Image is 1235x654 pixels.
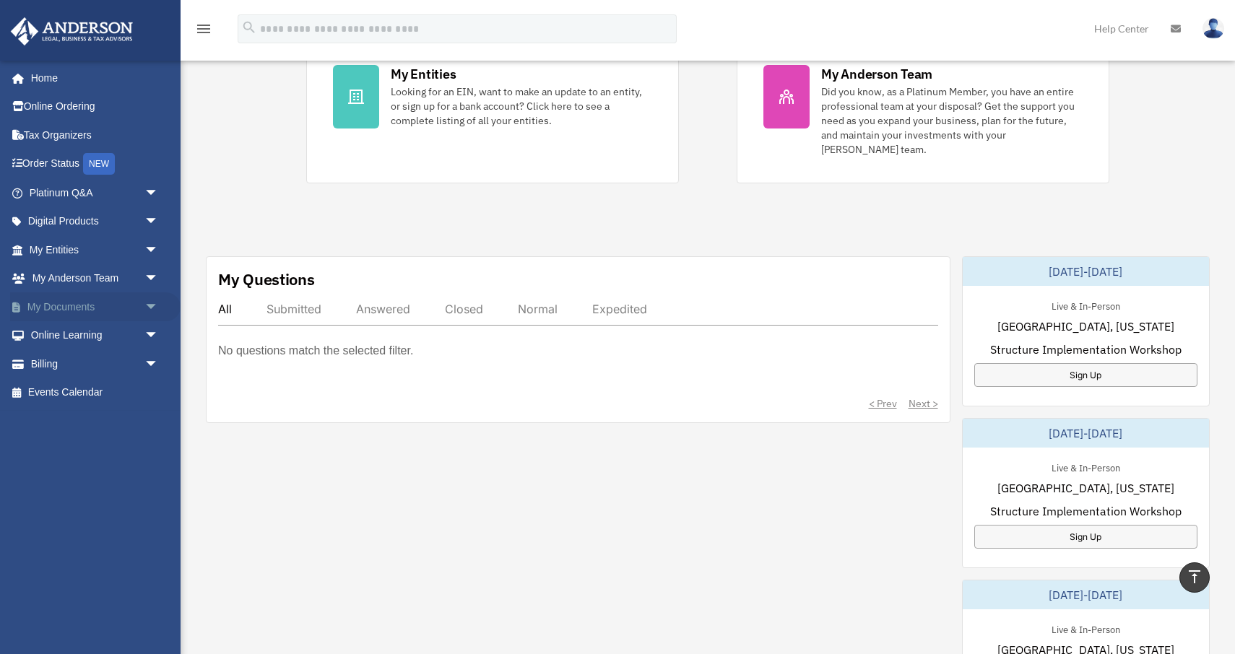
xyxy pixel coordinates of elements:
[518,302,558,316] div: Normal
[10,235,181,264] a: My Entitiesarrow_drop_down
[10,92,181,121] a: Online Ordering
[1040,297,1132,313] div: Live & In-Person
[974,363,1198,387] a: Sign Up
[144,292,173,322] span: arrow_drop_down
[144,321,173,351] span: arrow_drop_down
[10,292,181,321] a: My Documentsarrow_drop_down
[990,502,1182,520] span: Structure Implementation Workshop
[974,525,1198,549] a: Sign Up
[10,121,181,149] a: Tax Organizers
[963,580,1210,609] div: [DATE]-[DATE]
[990,341,1182,358] span: Structure Implementation Workshop
[306,38,679,183] a: My Entities Looking for an EIN, want to make an update to an entity, or sign up for a bank accoun...
[10,349,181,378] a: Billingarrow_drop_down
[592,302,647,316] div: Expedited
[1179,562,1210,593] a: vertical_align_top
[83,153,115,175] div: NEW
[218,341,413,361] p: No questions match the selected filter.
[144,235,173,265] span: arrow_drop_down
[821,65,932,83] div: My Anderson Team
[195,25,212,38] a: menu
[10,321,181,350] a: Online Learningarrow_drop_down
[10,149,181,179] a: Order StatusNEW
[356,302,410,316] div: Answered
[218,302,232,316] div: All
[997,479,1174,497] span: [GEOGRAPHIC_DATA], [US_STATE]
[266,302,321,316] div: Submitted
[144,207,173,237] span: arrow_drop_down
[1186,568,1203,585] i: vertical_align_top
[1040,459,1132,474] div: Live & In-Person
[10,207,181,236] a: Digital Productsarrow_drop_down
[391,84,652,128] div: Looking for an EIN, want to make an update to an entity, or sign up for a bank account? Click her...
[963,419,1210,448] div: [DATE]-[DATE]
[997,318,1174,335] span: [GEOGRAPHIC_DATA], [US_STATE]
[195,20,212,38] i: menu
[218,269,315,290] div: My Questions
[10,178,181,207] a: Platinum Q&Aarrow_drop_down
[963,257,1210,286] div: [DATE]-[DATE]
[241,19,257,35] i: search
[144,349,173,379] span: arrow_drop_down
[737,38,1109,183] a: My Anderson Team Did you know, as a Platinum Member, you have an entire professional team at your...
[10,378,181,407] a: Events Calendar
[144,264,173,294] span: arrow_drop_down
[6,17,137,45] img: Anderson Advisors Platinum Portal
[1202,18,1224,39] img: User Pic
[1040,621,1132,636] div: Live & In-Person
[144,178,173,208] span: arrow_drop_down
[445,302,483,316] div: Closed
[10,64,173,92] a: Home
[10,264,181,293] a: My Anderson Teamarrow_drop_down
[821,84,1083,157] div: Did you know, as a Platinum Member, you have an entire professional team at your disposal? Get th...
[391,65,456,83] div: My Entities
